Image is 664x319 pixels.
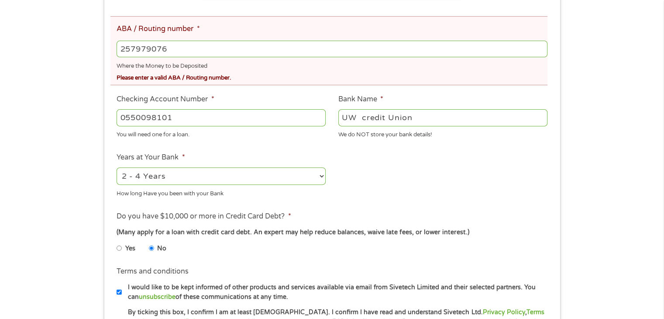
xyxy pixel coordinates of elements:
[117,59,547,71] div: Where the Money to be Deposited
[157,244,166,253] label: No
[117,267,189,276] label: Terms and conditions
[117,95,214,104] label: Checking Account Number
[117,71,547,83] div: Please enter a valid ABA / Routing number.
[117,128,326,139] div: You will need one for a loan.
[125,244,135,253] label: Yes
[117,24,200,34] label: ABA / Routing number
[117,109,326,126] input: 345634636
[117,228,547,237] div: (Many apply for a loan with credit card debt. An expert may help reduce balances, waive late fees...
[139,293,175,301] a: unsubscribe
[117,212,291,221] label: Do you have $10,000 or more in Credit Card Debt?
[338,128,547,139] div: We do NOT store your bank details!
[117,41,547,57] input: 263177916
[482,309,525,316] a: Privacy Policy
[338,95,383,104] label: Bank Name
[117,187,326,198] div: How long Have you been with your Bank
[117,153,185,162] label: Years at Your Bank
[122,283,550,302] label: I would like to be kept informed of other products and services available via email from Sivetech...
